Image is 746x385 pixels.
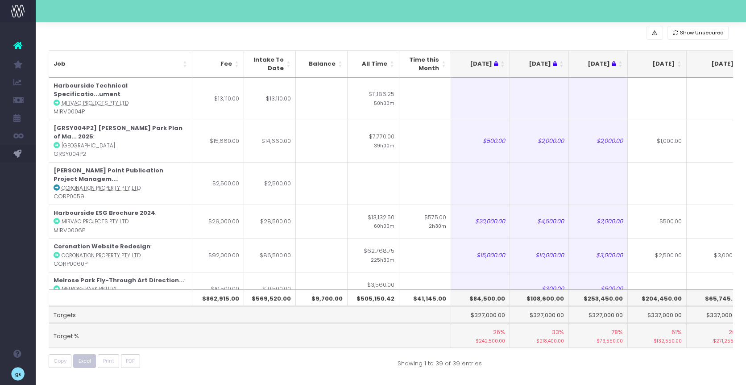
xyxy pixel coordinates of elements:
[510,205,569,239] td: $4,500.00
[569,205,628,239] td: $2,000.00
[348,289,399,306] th: $505,150.42
[510,289,569,306] th: $108,600.00
[244,289,296,306] th: $569,520.00
[62,218,128,225] abbr: Mirvac Projects Pty Ltd
[729,328,741,337] span: 20%
[73,354,96,368] button: Excel
[569,238,628,272] td: $3,000.00
[244,162,296,205] td: $2,500.00
[691,336,741,345] small: -$271,255.00
[103,357,114,365] span: Print
[628,120,687,162] td: $1,000.00
[569,50,628,78] th: Sep 25 : activate to sort column ascending
[451,238,510,272] td: $15,000.00
[98,354,119,368] button: Print
[54,81,128,99] strong: Harbourside Technical Specificatio...ument
[510,120,569,162] td: $2,000.00
[451,50,510,78] th: Jul 25 : activate to sort column ascending
[79,357,91,365] span: Excel
[569,120,628,162] td: $2,000.00
[510,272,569,306] td: $300.00
[510,50,569,78] th: Aug 25 : activate to sort column ascending
[569,272,628,306] td: $500.00
[296,289,348,306] th: $9,700.00
[451,306,510,323] td: $327,000.00
[192,272,244,306] td: $10,500.00
[49,272,192,306] td: : SEKI000P10
[399,289,451,306] th: $41,145.00
[514,336,564,345] small: -$218,400.00
[192,78,244,120] td: $13,110.00
[192,50,244,78] th: Fee: activate to sort column ascending
[687,50,746,78] th: Nov 25: activate to sort column ascending
[54,166,163,184] strong: [PERSON_NAME] Point Publication Project Managem...
[348,238,399,272] td: $62,768.75
[62,252,141,259] abbr: Coronation Property Pty Ltd
[371,255,394,264] small: 225h30m
[687,238,746,272] td: $3,000.00
[573,336,623,345] small: -$73,550.00
[244,272,296,306] td: $10,500.00
[429,222,446,230] small: 2h30m
[667,26,729,40] button: Show Unsecured
[49,238,192,272] td: : CORP0060P
[192,289,244,306] th: $862,915.00
[510,306,569,323] td: $327,000.00
[451,120,510,162] td: $500.00
[611,328,623,337] span: 78%
[632,336,682,345] small: -$132,550.00
[510,238,569,272] td: $10,000.00
[121,354,140,368] button: PDF
[399,205,451,239] td: $575.00
[348,78,399,120] td: $11,186.25
[54,124,182,141] strong: [GRSY004P2] [PERSON_NAME] Park Plan of Ma... 2025
[296,50,348,78] th: Balance: activate to sort column ascending
[348,272,399,306] td: $3,560.00
[49,354,72,368] button: Copy
[569,289,628,306] th: $253,450.00
[54,357,66,365] span: Copy
[451,205,510,239] td: $20,000.00
[628,238,687,272] td: $2,500.00
[348,50,399,78] th: All Time: activate to sort column ascending
[244,205,296,239] td: $28,500.00
[374,141,394,149] small: 39h00m
[49,306,451,323] td: Targets
[49,78,192,120] td: : MIRV0004P
[244,120,296,162] td: $14,660.00
[54,242,150,251] strong: Coronation Website Redesign
[399,50,451,78] th: Time this Month: activate to sort column ascending
[628,205,687,239] td: $500.00
[451,289,510,306] th: $84,500.00
[192,120,244,162] td: $15,660.00
[49,162,192,205] td: : CORP0059
[687,306,746,323] td: $337,000.00
[62,142,115,149] abbr: Greater Sydney Parklands
[680,29,724,37] span: Show Unsecured
[244,50,296,78] th: Intake To Date: activate to sort column ascending
[244,238,296,272] td: $86,500.00
[49,205,192,239] td: : MIRV0006P
[671,328,682,337] span: 61%
[11,367,25,381] img: images/default_profile_image.png
[192,162,244,205] td: $2,500.00
[49,120,192,162] td: : GRSY004P2
[348,120,399,162] td: $7,770.00
[126,357,135,365] span: PDF
[456,336,505,345] small: -$242,500.00
[398,354,482,368] div: Showing 1 to 39 of 39 entries
[374,222,394,230] small: 60h00m
[54,276,184,285] strong: Melrose Park Fly-Through Art Direction...
[628,289,687,306] th: $204,450.00
[628,306,687,323] td: $337,000.00
[192,238,244,272] td: $92,000.00
[552,328,564,337] span: 33%
[192,205,244,239] td: $29,000.00
[244,78,296,120] td: $13,110.00
[62,285,116,293] abbr: Melrose Park PP UJV1
[62,100,128,107] abbr: Mirvac Projects Pty Ltd
[687,289,746,306] th: $65,745.00
[62,184,141,192] abbr: Coronation Property Pty Ltd
[569,306,628,323] td: $327,000.00
[54,209,155,217] strong: Harbourside ESG Brochure 2024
